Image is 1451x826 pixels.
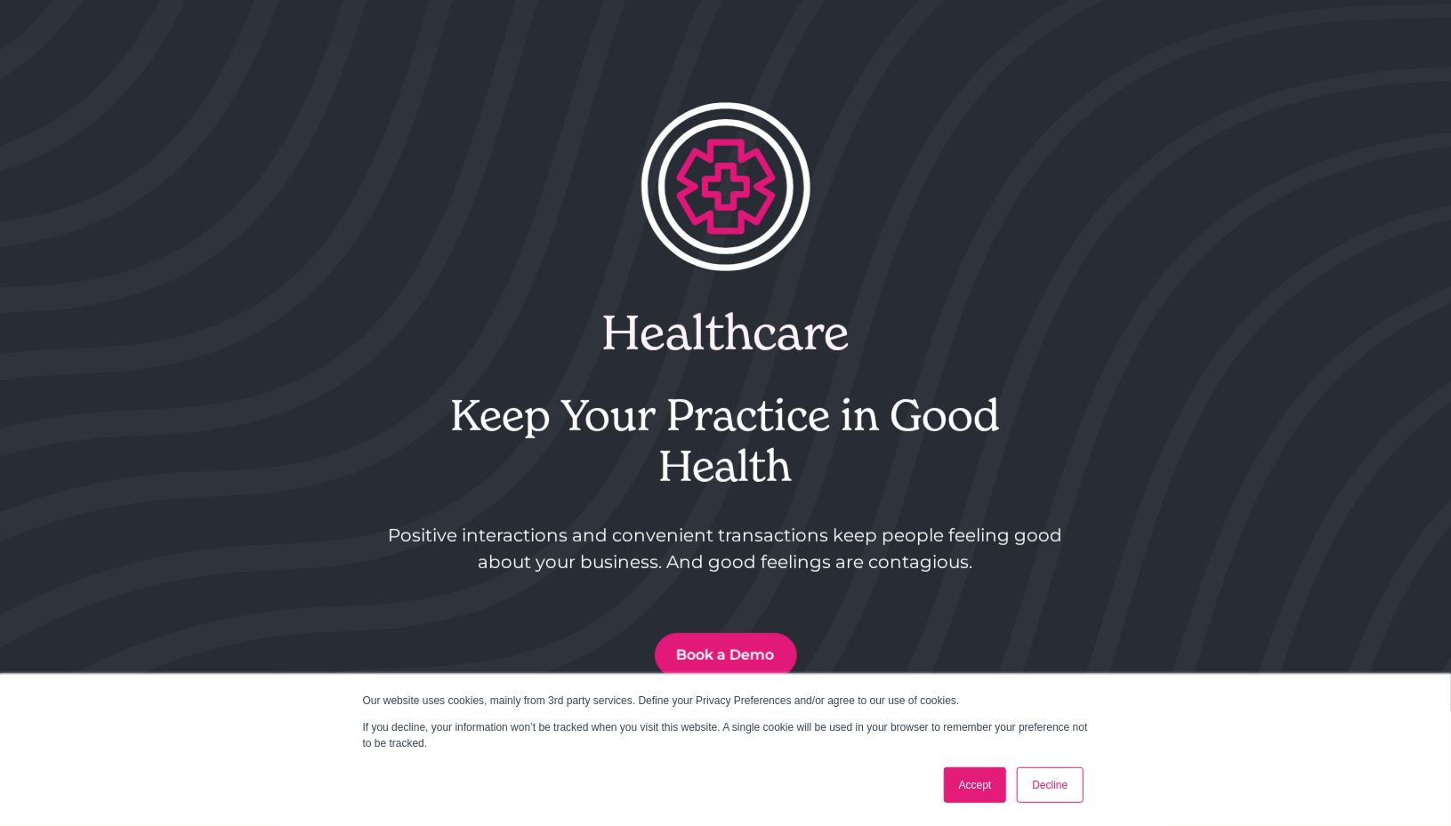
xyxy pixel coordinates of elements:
a: Accept [944,767,1007,803]
p: Positive interactions and convenient transactions keep people feeling good about your business. A... [381,522,1071,575]
h1: Healthcare [381,304,1071,362]
h2: Keep Your Practice in Good Health [415,390,1037,493]
a: Book a Demo [655,633,797,678]
p: Our website uses cookies, mainly from 3rd party services. Define your Privacy Preferences and/or ... [363,693,1089,709]
p: If you decline, your information won’t be tracked when you visit this website. A single cookie wi... [363,719,1089,751]
a: Decline [1017,767,1083,803]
